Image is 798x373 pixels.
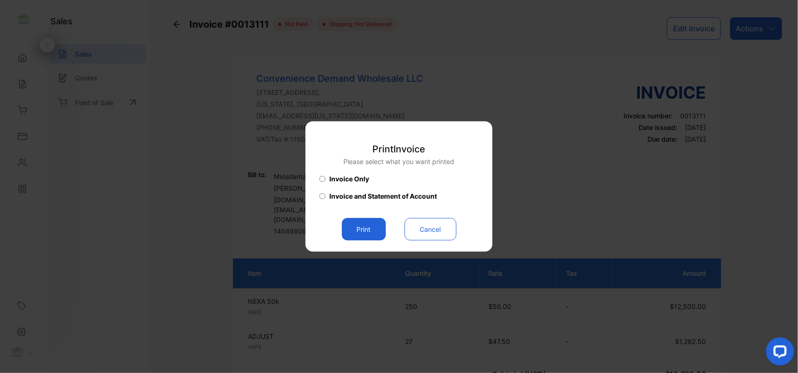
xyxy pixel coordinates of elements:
button: Print [342,218,386,241]
button: Cancel [405,218,457,241]
iframe: LiveChat chat widget [759,334,798,373]
span: Invoice and Statement of Account [329,192,437,201]
p: Please select what you want printed [344,157,455,167]
p: Print Invoice [344,143,455,157]
span: Invoice Only [329,174,369,184]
